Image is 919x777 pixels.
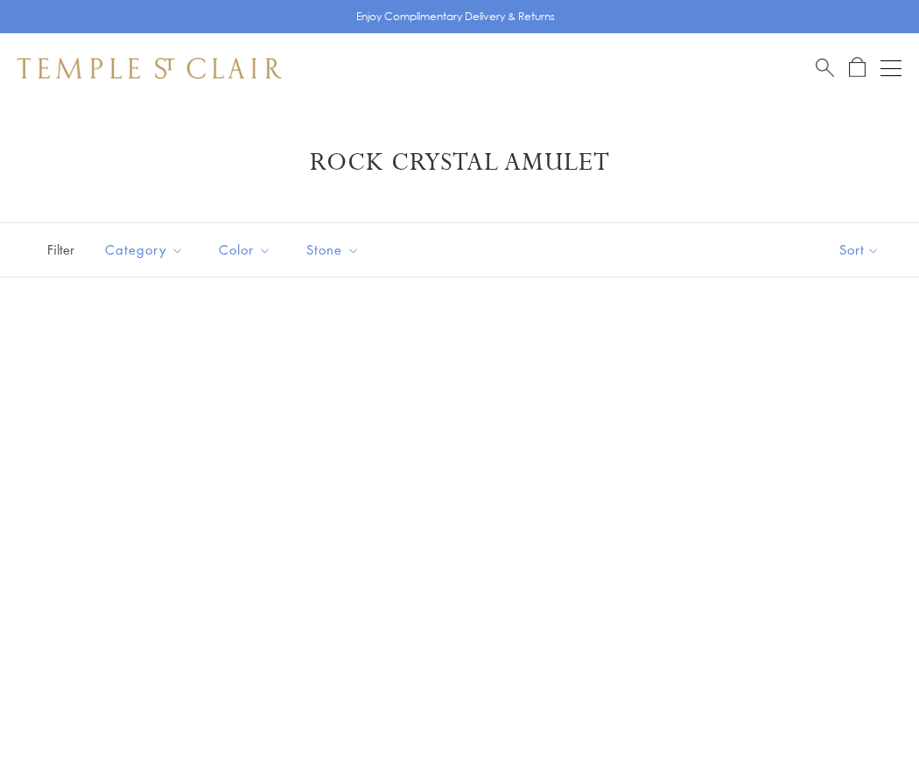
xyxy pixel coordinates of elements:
[880,58,901,79] button: Open navigation
[92,230,197,269] button: Category
[293,230,373,269] button: Stone
[816,57,834,79] a: Search
[356,8,555,25] p: Enjoy Complimentary Delivery & Returns
[18,58,282,79] img: Temple St. Clair
[849,57,866,79] a: Open Shopping Bag
[298,239,373,261] span: Stone
[210,239,284,261] span: Color
[206,230,284,269] button: Color
[44,147,875,178] h1: Rock Crystal Amulet
[800,223,919,276] button: Show sort by
[96,239,197,261] span: Category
